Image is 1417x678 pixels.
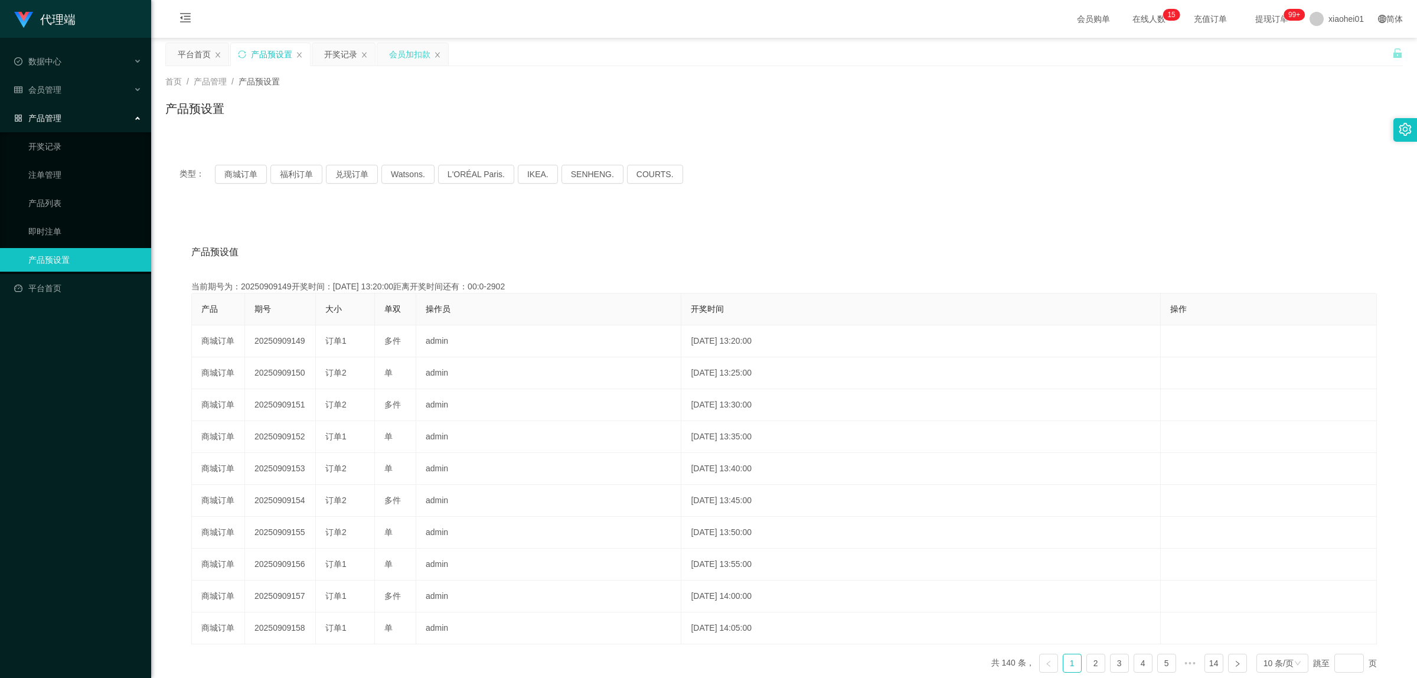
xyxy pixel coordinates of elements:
span: 订单2 [325,368,347,377]
span: 订单2 [325,527,347,537]
button: 福利订单 [270,165,322,184]
sup: 1115 [1284,9,1305,21]
td: [DATE] 13:40:00 [681,453,1161,485]
td: admin [416,389,681,421]
button: L'ORÉAL Paris. [438,165,514,184]
h1: 产品预设置 [165,100,224,118]
span: 产品 [201,304,218,314]
a: 4 [1134,654,1152,672]
span: 产品预设值 [191,245,239,259]
div: 产品预设置 [251,43,292,66]
td: [DATE] 14:05:00 [681,612,1161,644]
span: 产品预设置 [239,77,280,86]
td: 20250909157 [245,581,316,612]
td: 20250909152 [245,421,316,453]
div: 10 条/页 [1263,654,1294,672]
span: 订单2 [325,400,347,409]
span: 多件 [384,400,401,409]
td: [DATE] 13:45:00 [681,485,1161,517]
li: 5 [1157,654,1176,673]
h1: 代理端 [40,1,76,38]
li: 14 [1204,654,1223,673]
i: 图标: appstore-o [14,114,22,122]
td: admin [416,421,681,453]
button: COURTS. [627,165,683,184]
span: 订单1 [325,559,347,569]
i: 图标: setting [1399,123,1412,136]
span: 大小 [325,304,342,314]
i: 图标: close [434,51,441,58]
div: 会员加扣款 [389,43,430,66]
td: 商城订单 [192,389,245,421]
td: 商城订单 [192,549,245,581]
span: ••• [1181,654,1200,673]
li: 下一页 [1228,654,1247,673]
td: [DATE] 13:50:00 [681,517,1161,549]
td: 商城订单 [192,421,245,453]
span: 提现订单 [1249,15,1294,23]
td: 20250909155 [245,517,316,549]
td: admin [416,325,681,357]
td: 20250909153 [245,453,316,485]
td: [DATE] 13:35:00 [681,421,1161,453]
td: admin [416,581,681,612]
td: 商城订单 [192,357,245,389]
i: 图标: down [1294,660,1301,668]
td: [DATE] 13:55:00 [681,549,1161,581]
i: 图标: global [1378,15,1386,23]
button: 兑现订单 [326,165,378,184]
span: / [231,77,234,86]
td: 20250909154 [245,485,316,517]
span: 订单1 [325,623,347,633]
li: 共 140 条， [991,654,1034,673]
span: 单 [384,464,393,473]
div: 跳至 页 [1313,654,1377,673]
button: SENHENG. [561,165,623,184]
td: admin [416,485,681,517]
td: 20250909151 [245,389,316,421]
button: Watsons. [381,165,435,184]
p: 1 [1167,9,1171,21]
span: 单双 [384,304,401,314]
span: 单 [384,623,393,633]
span: 在线人数 [1127,15,1171,23]
p: 5 [1171,9,1176,21]
img: logo.9652507e.png [14,12,33,28]
i: 图标: close [296,51,303,58]
a: 5 [1158,654,1176,672]
span: 多件 [384,496,401,505]
a: 产品预设置 [28,248,142,272]
i: 图标: menu-fold [165,1,205,38]
span: 订单2 [325,464,347,473]
a: 产品列表 [28,191,142,215]
td: 商城订单 [192,453,245,485]
td: admin [416,357,681,389]
i: 图标: left [1045,660,1052,667]
li: 2 [1086,654,1105,673]
span: 订单1 [325,591,347,601]
span: 操作员 [426,304,450,314]
li: 1 [1063,654,1082,673]
span: 首页 [165,77,182,86]
span: 单 [384,527,393,537]
td: [DATE] 13:30:00 [681,389,1161,421]
td: admin [416,517,681,549]
span: 充值订单 [1188,15,1233,23]
span: 产品管理 [194,77,227,86]
td: admin [416,549,681,581]
td: 商城订单 [192,612,245,644]
td: 商城订单 [192,581,245,612]
td: 20250909158 [245,612,316,644]
span: 会员管理 [14,85,61,94]
i: 图标: table [14,86,22,94]
a: 3 [1111,654,1128,672]
i: 图标: right [1234,660,1241,667]
div: 当前期号为：20250909149开奖时间：[DATE] 13:20:00距离开奖时间还有：00:0-2902 [191,281,1377,293]
a: 14 [1205,654,1223,672]
a: 2 [1087,654,1105,672]
li: 上一页 [1039,654,1058,673]
td: 20250909150 [245,357,316,389]
a: 图标: dashboard平台首页 [14,276,142,300]
td: [DATE] 14:00:00 [681,581,1161,612]
i: 图标: close [361,51,368,58]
